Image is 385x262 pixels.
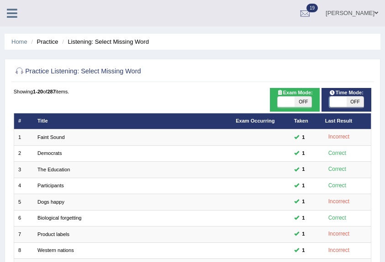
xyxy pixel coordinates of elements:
[14,210,33,226] td: 6
[299,247,308,255] span: You can still take this question
[325,133,353,142] div: Incorrect
[325,165,349,174] div: Correct
[299,149,308,158] span: You can still take this question
[14,88,372,95] div: Showing of items.
[37,231,69,237] a: Product labels
[37,247,74,253] a: Western nations
[295,97,312,108] span: OFF
[60,37,149,46] li: Listening: Select Missing Word
[306,4,318,12] span: 19
[299,230,308,238] span: You can still take this question
[270,88,320,112] div: Show exams occurring in exams
[33,89,43,94] b: 1-20
[37,167,70,172] a: The Education
[325,181,349,190] div: Correct
[37,183,64,188] a: Participants
[47,89,55,94] b: 287
[325,230,353,239] div: Incorrect
[290,113,321,129] th: Taken
[14,226,33,242] td: 7
[299,134,308,142] span: You can still take this question
[325,214,349,223] div: Correct
[299,182,308,190] span: You can still take this question
[14,194,33,210] td: 5
[325,149,349,158] div: Correct
[11,38,27,45] a: Home
[14,66,236,77] h2: Practice Listening: Select Missing Word
[37,150,62,156] a: Democrats
[299,198,308,206] span: You can still take this question
[325,246,353,255] div: Incorrect
[37,134,65,140] a: Faint Sound
[274,89,316,97] span: Exam Mode:
[37,215,81,221] a: Biological forgetting
[14,113,33,129] th: #
[14,162,33,178] td: 3
[347,97,364,108] span: OFF
[14,178,33,194] td: 4
[299,214,308,222] span: You can still take this question
[29,37,58,46] li: Practice
[14,129,33,145] td: 1
[326,89,366,97] span: Time Mode:
[299,165,308,174] span: You can still take this question
[14,242,33,258] td: 8
[33,113,232,129] th: Title
[236,118,274,123] a: Exam Occurring
[14,145,33,161] td: 2
[37,199,64,205] a: Dogs happy
[321,113,371,129] th: Last Result
[325,197,353,206] div: Incorrect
